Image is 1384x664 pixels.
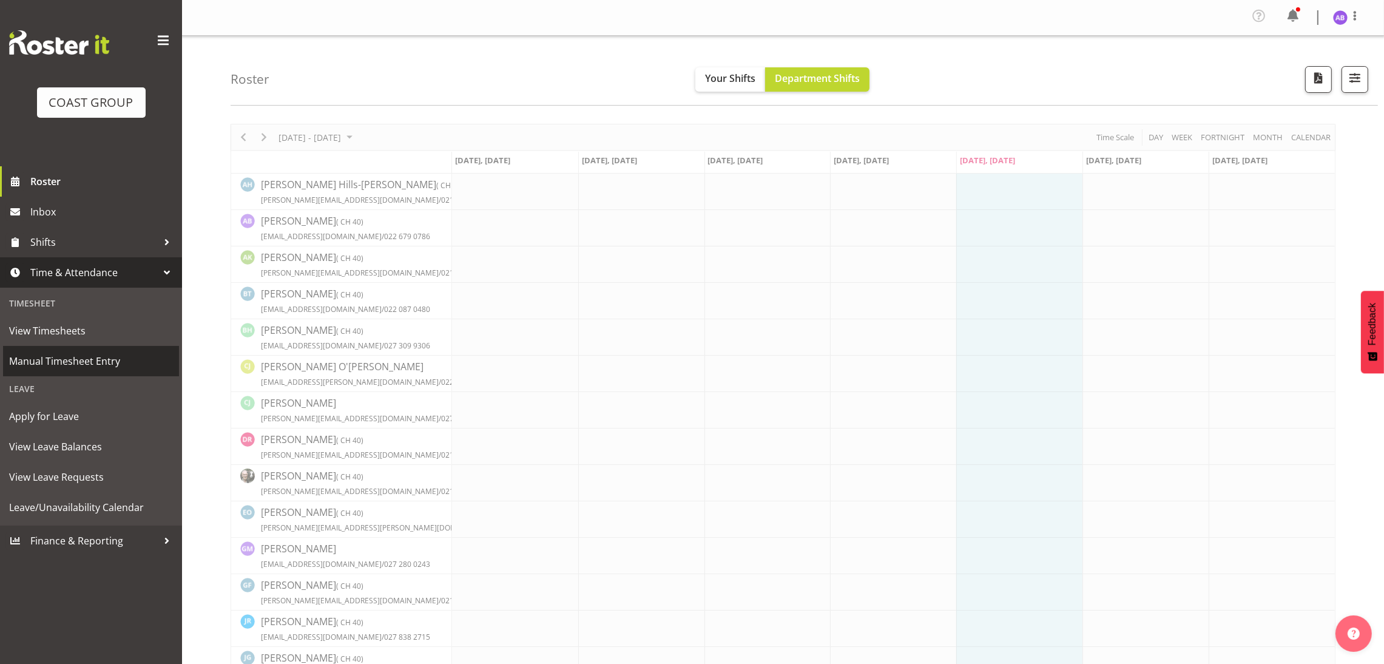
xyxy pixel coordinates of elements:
[1342,66,1368,93] button: Filter Shifts
[1333,10,1348,25] img: amy-buchanan3142.jpg
[1348,628,1360,640] img: help-xxl-2.png
[9,468,173,486] span: View Leave Requests
[9,438,173,456] span: View Leave Balances
[1305,66,1332,93] button: Download a PDF of the roster according to the set date range.
[30,263,158,282] span: Time & Attendance
[9,407,173,425] span: Apply for Leave
[30,532,158,550] span: Finance & Reporting
[3,316,179,346] a: View Timesheets
[9,30,109,55] img: Rosterit website logo
[9,498,173,517] span: Leave/Unavailability Calendar
[3,291,179,316] div: Timesheet
[3,346,179,376] a: Manual Timesheet Entry
[3,376,179,401] div: Leave
[49,93,133,112] div: COAST GROUP
[231,72,269,86] h4: Roster
[3,401,179,432] a: Apply for Leave
[30,172,176,191] span: Roster
[705,72,755,85] span: Your Shifts
[765,67,869,92] button: Department Shifts
[3,462,179,492] a: View Leave Requests
[9,322,173,340] span: View Timesheets
[775,72,860,85] span: Department Shifts
[30,233,158,251] span: Shifts
[3,492,179,523] a: Leave/Unavailability Calendar
[1367,303,1378,345] span: Feedback
[3,432,179,462] a: View Leave Balances
[695,67,765,92] button: Your Shifts
[9,352,173,370] span: Manual Timesheet Entry
[30,203,176,221] span: Inbox
[1361,291,1384,373] button: Feedback - Show survey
